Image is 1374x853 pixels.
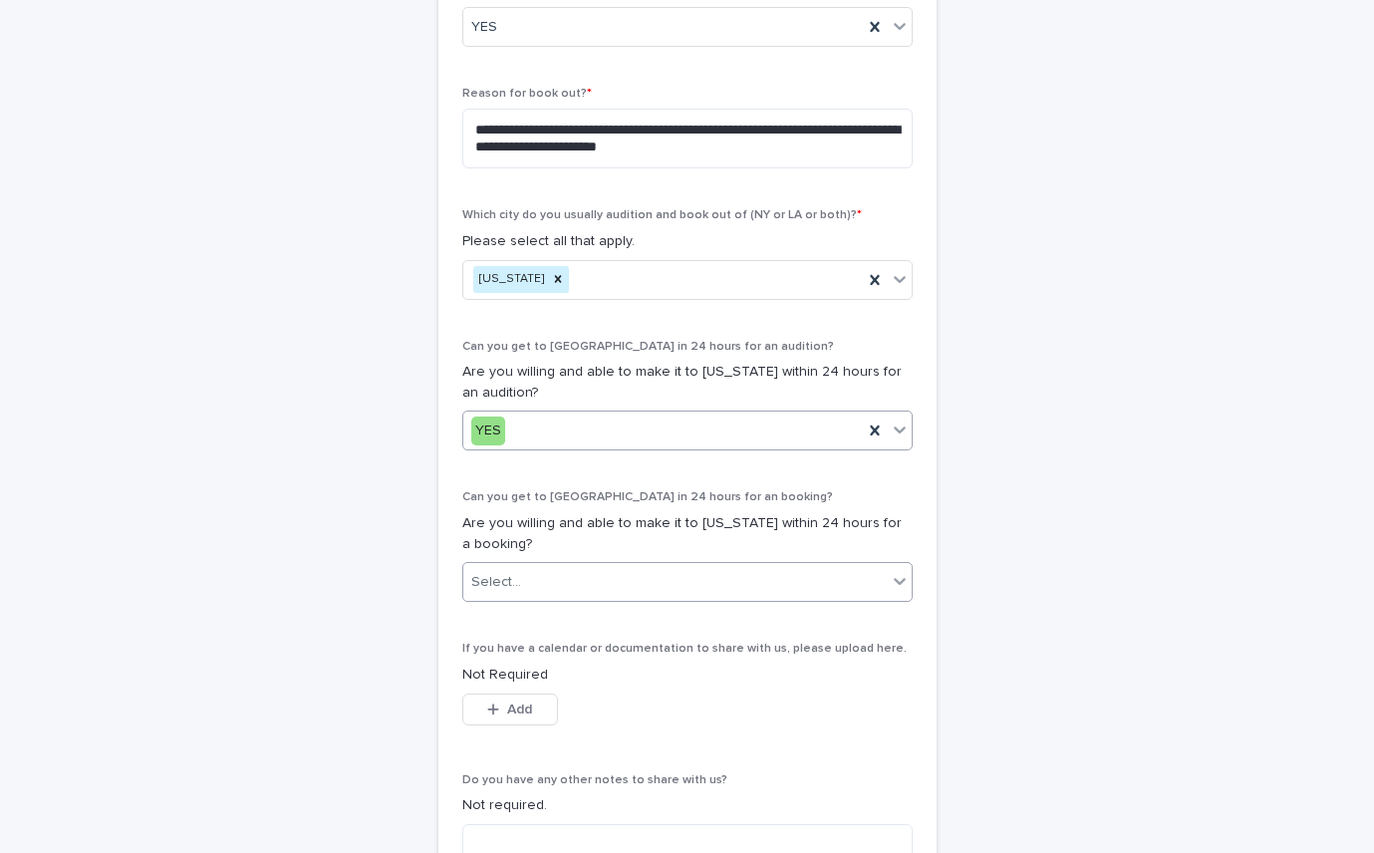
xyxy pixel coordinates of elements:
[462,665,913,686] p: Not Required
[471,17,497,38] span: YES
[471,572,521,593] div: Select...
[462,491,833,503] span: Can you get to [GEOGRAPHIC_DATA] in 24 hours for an booking?
[471,417,505,445] div: YES
[462,231,913,252] p: Please select all that apply.
[462,362,913,404] p: Are you willing and able to make it to [US_STATE] within 24 hours for an audition?
[462,694,558,725] button: Add
[462,643,907,655] span: If you have a calendar or documentation to share with us, please upload here.
[473,266,547,293] div: [US_STATE]
[462,795,913,816] p: Not required.
[462,88,592,100] span: Reason for book out?
[507,703,532,716] span: Add
[462,774,727,786] span: Do you have any other notes to share with us?
[462,513,913,555] p: Are you willing and able to make it to [US_STATE] within 24 hours for a booking?
[462,209,862,221] span: Which city do you usually audition and book out of (NY or LA or both)?
[462,341,834,353] span: Can you get to [GEOGRAPHIC_DATA] in 24 hours for an audition?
